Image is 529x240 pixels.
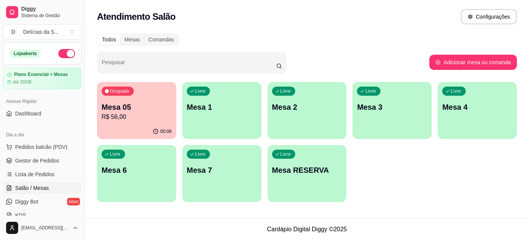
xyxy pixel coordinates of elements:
a: Gestor de Pedidos [3,155,81,167]
span: [EMAIL_ADDRESS][DOMAIN_NAME] [21,225,69,231]
a: Diggy Botnovo [3,196,81,208]
div: Loja aberta [9,49,41,58]
p: Mesa RESERVA [272,165,342,175]
a: Lista de Pedidos [3,168,81,180]
button: Configurações [461,9,517,24]
footer: Cardápio Digital Diggy © 2025 [85,218,529,240]
div: Mesas [120,34,144,45]
span: Salão / Mesas [15,184,49,192]
button: [EMAIL_ADDRESS][DOMAIN_NAME] [3,219,81,237]
div: Comandas [144,34,178,45]
button: Pedidos balcão (PDV) [3,141,81,153]
p: R$ 56,00 [102,112,172,122]
button: Select a team [3,24,81,39]
span: Lista de Pedidos [15,171,55,178]
span: Diggy Bot [15,198,38,205]
span: Gestor de Pedidos [15,157,59,164]
p: Mesa 7 [187,165,257,175]
div: Acesso Rápido [3,95,81,107]
h2: Atendimento Salão [97,11,175,23]
span: Dashboard [15,110,41,117]
span: D [9,28,17,36]
p: Mesa 2 [272,102,342,112]
a: Salão / Mesas [3,182,81,194]
button: LivreMesa 4 [438,82,517,139]
a: KDS [3,209,81,221]
button: LivreMesa 3 [352,82,432,139]
button: LivreMesa 1 [182,82,261,139]
p: Mesa 4 [442,102,512,112]
p: 00:08 [160,128,172,134]
span: KDS [15,212,26,219]
article: até 20/08 [13,79,31,85]
div: Todos [98,34,120,45]
p: Mesa 6 [102,165,172,175]
div: Delícias da S ... [23,28,59,36]
p: Livre [110,151,121,157]
a: Plano Essencial + Mesasaté 20/08 [3,68,81,89]
p: Livre [280,151,291,157]
div: Dia a dia [3,129,81,141]
button: Adicionar mesa ou comanda [429,55,517,70]
p: Livre [195,151,206,157]
p: Livre [365,88,376,94]
p: Mesa 3 [357,102,427,112]
p: Ocupada [110,88,129,94]
a: Dashboard [3,107,81,120]
button: Alterar Status [58,49,75,58]
button: LivreMesa 2 [268,82,347,139]
p: Livre [451,88,461,94]
p: Livre [195,88,206,94]
p: Mesa 1 [187,102,257,112]
span: Pedidos balcão (PDV) [15,143,67,151]
p: Livre [280,88,291,94]
button: LivreMesa 6 [97,145,176,202]
input: Pesquisar [102,62,276,69]
button: LivreMesa 7 [182,145,261,202]
p: Mesa 05 [102,102,172,112]
article: Plano Essencial + Mesas [14,72,68,77]
span: Sistema de Gestão [21,13,78,19]
span: Diggy [21,6,78,13]
a: DiggySistema de Gestão [3,3,81,21]
button: OcupadaMesa 05R$ 56,0000:08 [97,82,176,139]
button: LivreMesa RESERVA [268,145,347,202]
